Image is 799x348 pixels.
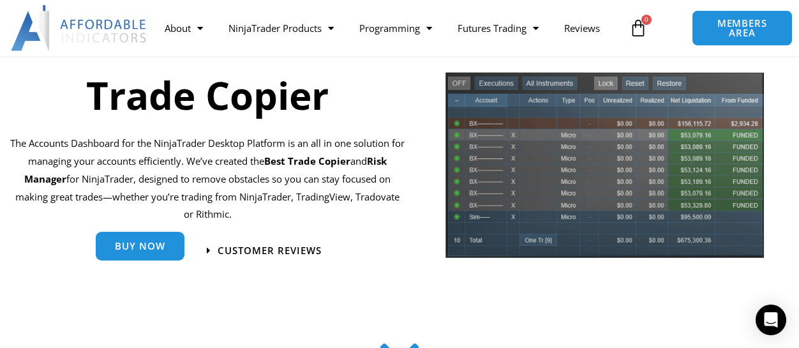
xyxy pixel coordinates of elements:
[445,13,551,43] a: Futures Trading
[115,241,165,251] span: Buy Now
[551,13,613,43] a: Reviews
[152,13,624,43] nav: Menu
[692,10,793,46] a: MEMBERS AREA
[264,155,350,167] b: Best Trade Copier
[152,13,216,43] a: About
[347,13,445,43] a: Programming
[11,5,148,51] img: LogoAI | Affordable Indicators – NinjaTrader
[610,10,666,47] a: 0
[10,135,406,223] p: The Accounts Dashboard for the NinjaTrader Desktop Platform is an all in one solution for managin...
[756,305,786,335] div: Open Intercom Messenger
[207,246,322,255] a: Customer Reviews
[10,68,406,122] h1: Trade Copier
[641,15,652,25] span: 0
[444,71,765,268] img: tradecopier | Affordable Indicators – NinjaTrader
[218,246,322,255] span: Customer Reviews
[96,232,184,261] a: Buy Now
[216,13,347,43] a: NinjaTrader Products
[24,155,387,185] strong: Risk Manager
[705,19,779,38] span: MEMBERS AREA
